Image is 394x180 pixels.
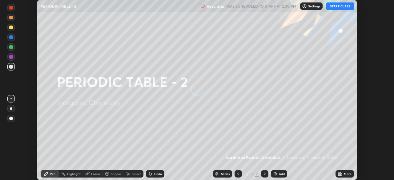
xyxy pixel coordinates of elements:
button: START CLASS [326,2,354,10]
p: Recording [207,4,224,9]
p: PERIODIC TABLE - 2 [41,4,76,9]
div: Shapes [111,172,121,175]
div: Undo [154,172,162,175]
div: Slides [221,172,230,175]
img: recording.375f2c34.svg [201,4,206,9]
div: More [344,172,352,175]
div: 2 [255,171,259,177]
div: Eraser [91,172,100,175]
img: class-settings-icons [302,4,307,9]
div: 2 [244,172,251,176]
div: Add [279,172,285,175]
div: Pen [50,172,55,175]
div: Select [132,172,141,175]
img: add-slide-button [273,171,278,176]
p: Settings [308,5,320,8]
div: Highlight [67,172,81,175]
h5: WAS SCHEDULED TO START AT 2:00 PM [227,3,296,9]
div: / [252,172,254,176]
